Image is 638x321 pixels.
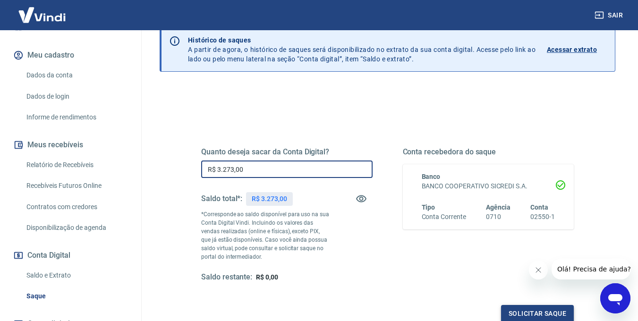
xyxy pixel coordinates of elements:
[201,272,252,282] h5: Saldo restante:
[530,212,555,222] h6: 02550-1
[23,108,130,127] a: Informe de rendimentos
[11,0,73,29] img: Vindi
[23,197,130,217] a: Contratos com credores
[11,45,130,66] button: Meu cadastro
[11,135,130,155] button: Meus recebíveis
[422,173,441,180] span: Banco
[23,287,130,306] a: Saque
[201,194,242,203] h5: Saldo total*:
[403,147,574,157] h5: Conta recebedora do saque
[422,212,466,222] h6: Conta Corrente
[23,87,130,106] a: Dados de login
[530,203,548,211] span: Conta
[252,194,287,204] p: R$ 3.273,00
[23,266,130,285] a: Saldo e Extrato
[256,273,278,281] span: R$ 0,00
[23,155,130,175] a: Relatório de Recebíveis
[23,176,130,195] a: Recebíveis Futuros Online
[11,245,130,266] button: Conta Digital
[422,181,555,191] h6: BANCO COOPERATIVO SICREDI S.A.
[201,210,330,261] p: *Corresponde ao saldo disponível para uso na sua Conta Digital Vindi. Incluindo os valores das ve...
[529,261,548,279] iframe: Fechar mensagem
[23,218,130,237] a: Disponibilização de agenda
[600,283,630,313] iframe: Botão para abrir a janela de mensagens
[201,147,373,157] h5: Quanto deseja sacar da Conta Digital?
[486,212,510,222] h6: 0710
[486,203,510,211] span: Agência
[422,203,435,211] span: Tipo
[188,35,536,45] p: Histórico de saques
[552,259,630,279] iframe: Mensagem da empresa
[547,35,607,64] a: Acessar extrato
[593,7,627,24] button: Sair
[6,7,79,14] span: Olá! Precisa de ajuda?
[23,66,130,85] a: Dados da conta
[547,45,597,54] p: Acessar extrato
[188,35,536,64] p: A partir de agora, o histórico de saques será disponibilizado no extrato da sua conta digital. Ac...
